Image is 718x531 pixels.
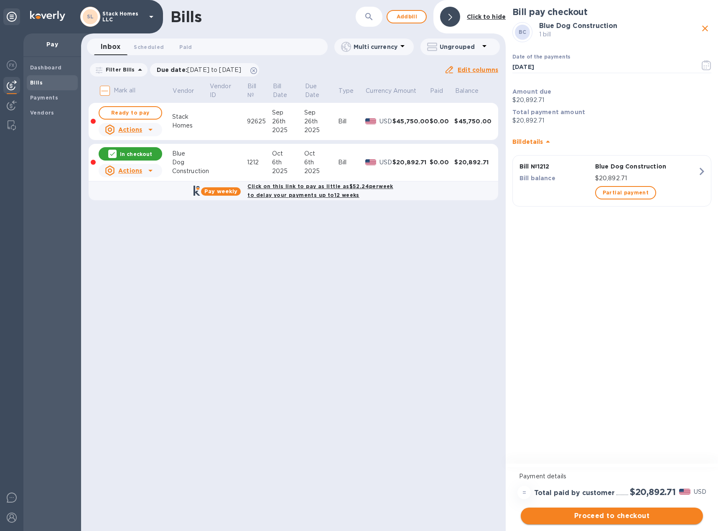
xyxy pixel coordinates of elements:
p: $20,892.71 [512,116,711,125]
div: Unpin categories [3,8,20,25]
div: Homes [172,121,209,130]
img: USD [365,159,377,165]
div: $45,750.00 [392,117,430,125]
p: $20,892.71 [512,96,711,105]
b: Blue Dog Construction [539,22,617,30]
span: Ready to pay [106,108,155,118]
b: Bill details [512,138,543,145]
p: USD [694,488,706,496]
p: Multi currency [354,43,397,51]
button: Bill №1212Blue Dog ConstructionBill balance$20,892.71Partial payment [512,155,711,207]
div: $45,750.00 [454,117,491,125]
div: 92625 [247,117,272,126]
div: Construction [172,167,209,176]
p: Vendor ID [210,82,235,100]
div: 1212 [247,158,272,167]
div: Bill [338,117,365,126]
p: Bill balance [519,174,592,182]
div: = [517,486,531,499]
img: Foreign exchange [7,60,17,70]
span: Vendor [173,87,205,95]
p: Currency [366,87,392,95]
p: Bill № 1212 [519,162,592,171]
b: SL [87,13,94,20]
b: Vendors [30,110,54,116]
p: Due date : [157,66,246,74]
b: Payments [30,94,58,101]
img: USD [679,489,690,495]
u: Edit columns [458,66,498,73]
b: Total payment amount [512,109,585,115]
p: Due Date [305,82,327,100]
span: Bill Date [273,82,303,100]
u: Actions [118,167,142,174]
div: Stack [172,112,209,121]
p: Blue Dog Construction [595,162,698,171]
span: Due Date [305,82,338,100]
span: Paid [430,87,454,95]
u: Actions [118,126,142,133]
p: Payment details [519,472,705,481]
div: 26th [272,117,304,126]
div: Sep [272,108,304,117]
div: $20,892.71 [454,158,491,166]
button: Proceed to checkout [521,508,703,524]
p: Stack Homes LLC [102,11,144,23]
div: 6th [304,158,338,167]
img: Logo [30,11,65,21]
span: [DATE] to [DATE] [187,66,241,73]
p: Type [339,87,354,95]
b: BC [519,29,527,35]
div: Dog [172,158,209,167]
div: 2025 [272,167,304,176]
span: Balance [455,87,489,95]
span: Scheduled [134,43,164,51]
span: Vendor ID [210,82,246,100]
div: $20,892.71 [392,158,430,166]
h1: Bills [171,8,201,26]
b: Click to hide [467,13,506,20]
b: Amount due [512,88,552,95]
div: Oct [304,149,338,158]
p: USD [379,117,392,126]
p: Pay [30,40,74,49]
div: Billdetails [512,128,711,155]
button: Ready to pay [99,106,162,120]
p: Filter Bills [102,66,135,73]
button: close [699,22,711,35]
span: Amount [393,87,428,95]
p: USD [379,158,392,167]
p: Balance [455,87,479,95]
p: Bill № [247,82,260,100]
div: Blue [172,149,209,158]
div: $0.00 [430,158,455,166]
p: 1 bill [539,30,699,39]
span: Type [339,87,364,95]
p: $20,892.71 [595,174,698,183]
div: Sep [304,108,338,117]
div: 2025 [272,126,304,135]
h2: Bill pay checkout [512,7,711,17]
h2: $20,892.71 [630,487,676,497]
p: Vendor [173,87,194,95]
div: 2025 [304,126,338,135]
p: Paid [430,87,443,95]
div: Oct [272,149,304,158]
div: 26th [304,117,338,126]
p: In checkout [120,151,152,158]
button: Partial payment [595,186,656,199]
span: Proceed to checkout [527,511,696,521]
div: 6th [272,158,304,167]
span: Add bill [394,12,419,22]
b: Bills [30,79,43,86]
label: Date of the payments [512,55,570,60]
span: Paid [179,43,192,51]
b: Pay weekly [204,188,237,194]
div: 2025 [304,167,338,176]
span: Inbox [101,41,120,53]
span: Partial payment [603,188,649,198]
h3: Total paid by customer [534,489,615,497]
p: Amount [393,87,417,95]
div: $0.00 [430,117,455,125]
